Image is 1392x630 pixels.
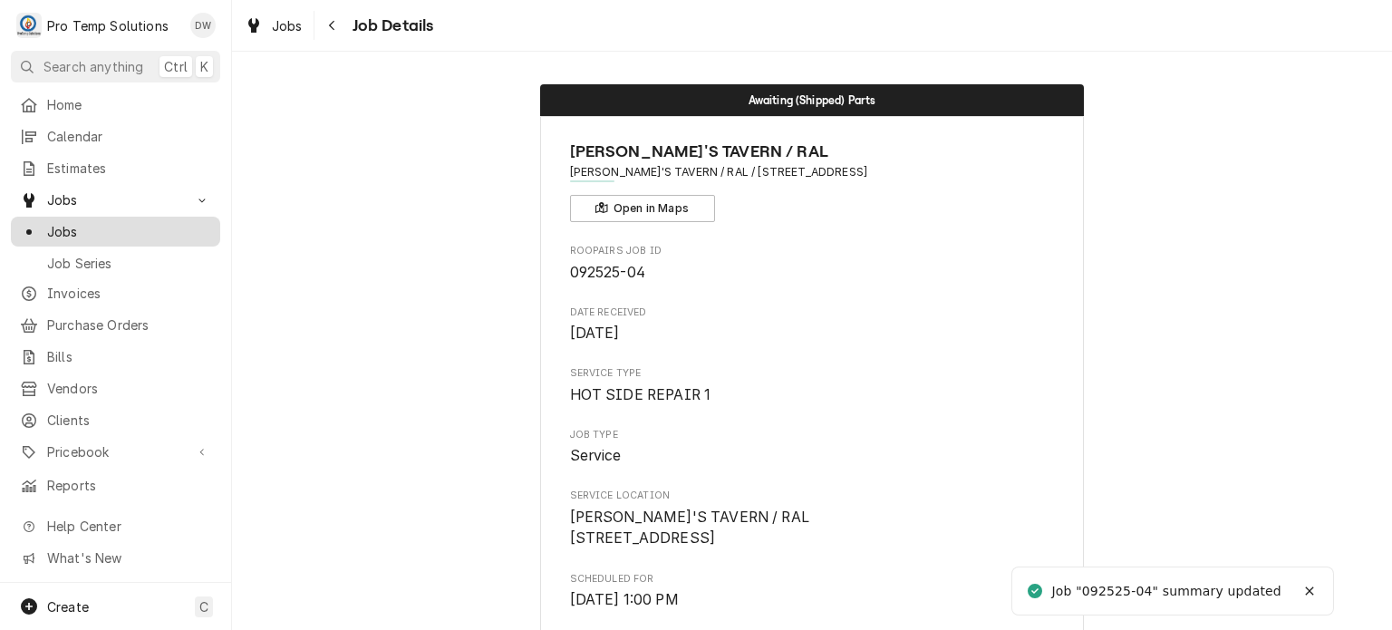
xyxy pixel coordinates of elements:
[47,517,209,536] span: Help Center
[347,14,434,38] span: Job Details
[164,57,188,76] span: Ctrl
[47,127,211,146] span: Calendar
[47,95,211,114] span: Home
[11,437,220,467] a: Go to Pricebook
[200,57,208,76] span: K
[11,373,220,403] a: Vendors
[570,305,1055,320] span: Date Received
[11,248,220,278] a: Job Series
[190,13,216,38] div: DW
[570,386,711,403] span: HOT SIDE REPAIR 1
[43,57,143,76] span: Search anything
[570,325,620,342] span: [DATE]
[570,507,1055,549] span: Service Location
[570,489,1055,503] span: Service Location
[570,366,1055,381] span: Service Type
[47,548,209,567] span: What's New
[318,11,347,40] button: Navigate back
[570,489,1055,549] div: Service Location
[570,572,1055,611] div: Scheduled For
[47,347,211,366] span: Bills
[16,13,42,38] div: Pro Temp Solutions's Avatar
[749,94,876,106] span: Awaiting (Shipped) Parts
[570,589,1055,611] span: Scheduled For
[11,511,220,541] a: Go to Help Center
[570,195,715,222] button: Open in Maps
[47,315,211,334] span: Purchase Orders
[16,13,42,38] div: P
[570,428,1055,467] div: Job Type
[237,11,310,41] a: Jobs
[47,599,89,615] span: Create
[570,305,1055,344] div: Date Received
[570,140,1055,222] div: Client Information
[47,159,211,178] span: Estimates
[11,543,220,573] a: Go to What's New
[540,84,1084,116] div: Status
[11,153,220,183] a: Estimates
[570,509,809,548] span: [PERSON_NAME]'S TAVERN / RAL [STREET_ADDRESS]
[570,366,1055,405] div: Service Type
[47,222,211,241] span: Jobs
[11,278,220,308] a: Invoices
[47,411,211,430] span: Clients
[570,428,1055,442] span: Job Type
[570,140,1055,164] span: Name
[47,284,211,303] span: Invoices
[11,90,220,120] a: Home
[47,254,211,273] span: Job Series
[11,470,220,500] a: Reports
[570,262,1055,284] span: Roopairs Job ID
[1052,582,1284,601] div: Job "092525-04" summary updated
[570,244,1055,283] div: Roopairs Job ID
[11,342,220,372] a: Bills
[199,597,208,616] span: C
[570,447,622,464] span: Service
[570,323,1055,344] span: Date Received
[570,244,1055,258] span: Roopairs Job ID
[11,217,220,247] a: Jobs
[11,310,220,340] a: Purchase Orders
[47,16,169,35] div: Pro Temp Solutions
[47,476,211,495] span: Reports
[47,190,184,209] span: Jobs
[11,51,220,82] button: Search anythingCtrlK
[11,185,220,215] a: Go to Jobs
[570,591,679,608] span: [DATE] 1:00 PM
[570,384,1055,406] span: Service Type
[11,405,220,435] a: Clients
[570,164,1055,180] span: Address
[190,13,216,38] div: Dana Williams's Avatar
[570,572,1055,586] span: Scheduled For
[272,16,303,35] span: Jobs
[47,442,184,461] span: Pricebook
[47,379,211,398] span: Vendors
[570,445,1055,467] span: Job Type
[570,264,645,281] span: 092525-04
[11,121,220,151] a: Calendar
